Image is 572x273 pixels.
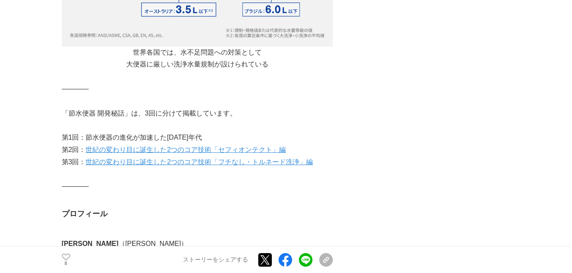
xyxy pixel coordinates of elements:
p: 「節水便器 開発秘話」は、3回に分けて掲載しています。 [62,108,333,120]
p: 8 [62,262,70,266]
p: （[PERSON_NAME]） [62,238,333,250]
p: ストーリーをシェアする [183,256,248,264]
h3: プロフィール [62,208,333,220]
p: 第2回： [62,144,333,156]
strong: [PERSON_NAME] [62,240,119,247]
p: ―――― [62,180,333,193]
p: 第1回：節水便器の進化が加速した[DATE]年代 [62,132,333,144]
p: ―――― [62,83,333,95]
a: 世紀の変わり目に誕生した2つのコア技術「フチなし・トルネード洗浄」編 [86,158,313,165]
a: 世紀の変わり目に誕生した2つのコア技術「セフィオンテクト」編 [86,146,286,153]
p: 大便器に厳しい洗浄水量規制が設けられている [62,58,333,71]
p: 第3回： [62,156,333,168]
p: 世界各国では、水不足問題への対策として [62,47,333,59]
